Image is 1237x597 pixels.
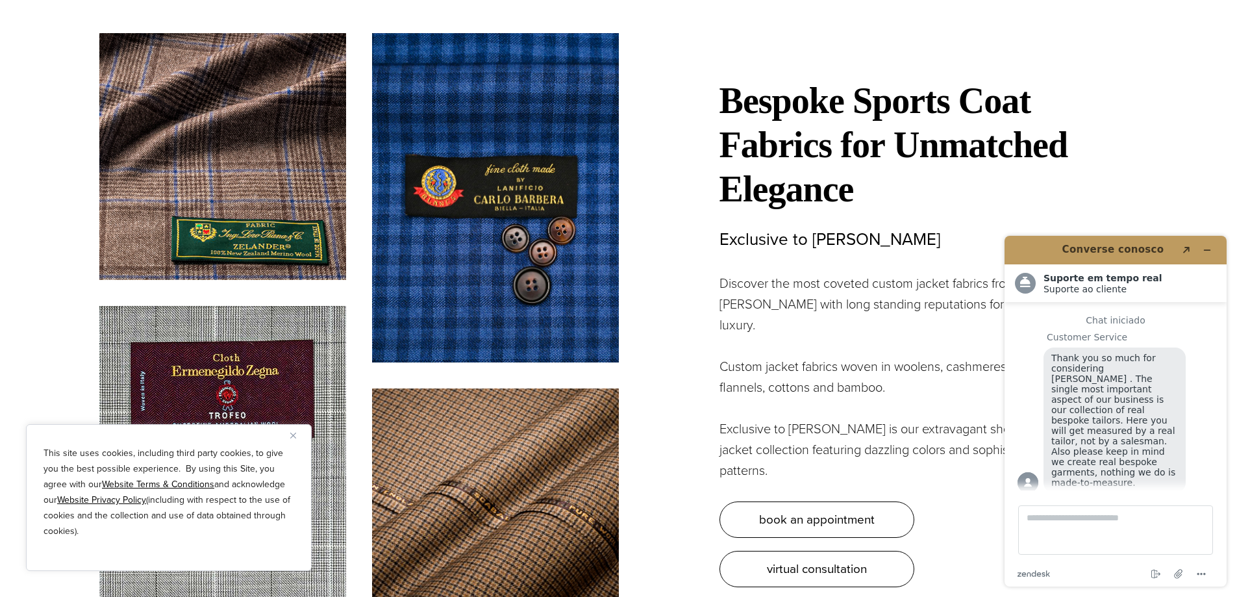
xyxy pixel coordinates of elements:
[719,125,1068,209] strong: Unmatched Elegance
[372,33,619,362] img: Carlo Barbera blue with navy tick sportcoat fabric swatch.
[767,559,867,578] span: virtual consultation
[719,502,914,538] a: book an appointment
[719,551,914,587] a: virtual consultation
[44,446,294,539] p: This site uses cookies, including third party cookies, to give you the best possible experience. ...
[719,229,1083,249] h3: Exclusive to [PERSON_NAME]
[102,477,214,491] a: Website Terms & Conditions
[290,433,296,438] img: Close
[719,273,1083,335] p: Discover the most coveted custom jacket fabrics from [PERSON_NAME] with long standing reputations...
[719,81,1031,165] strong: Bespoke Sports Coat Fabrics for
[29,9,55,21] span: Chat
[57,493,146,507] a: Website Privacy Policy
[994,225,1237,597] iframe: Encontre mais informações aqui
[99,33,346,280] img: Loro Piana brown with blue plaid custom sportscoat fabric swatch.
[759,510,875,529] span: book an appointment
[719,356,1083,398] p: Custom jacket fabrics woven in woolens, cashmeres, silks, flannels, cottons and bamboo.
[719,418,1083,481] p: Exclusive to [PERSON_NAME] is our extravagant sheared vicuna jacket collection featuring dazzling...
[290,427,306,443] button: Close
